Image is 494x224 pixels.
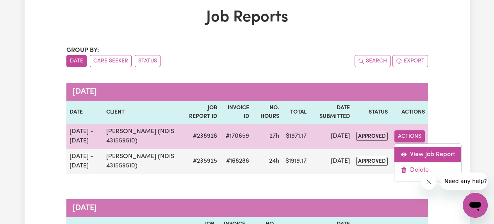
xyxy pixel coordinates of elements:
[440,172,488,190] iframe: Message from company
[463,193,488,218] iframe: Button to launch messaging window
[282,124,310,149] td: $ 1971.17
[103,149,183,174] td: [PERSON_NAME] (NDIS 431559510)
[282,101,310,124] th: Total
[183,124,220,149] td: # 238928
[90,55,132,67] button: sort invoices by care seeker
[183,101,220,124] th: Job Report ID
[310,149,353,174] td: [DATE]
[394,147,461,162] a: View job report 238928
[394,143,462,181] div: Actions
[103,101,183,124] th: Client
[220,101,252,124] th: Invoice ID
[66,199,428,217] caption: [DATE]
[394,130,425,142] button: Actions
[220,149,252,174] td: #168288
[66,47,99,53] span: Group by:
[353,101,391,124] th: Status
[310,101,353,124] th: Date Submitted
[252,101,282,124] th: No. Hours
[66,124,103,149] td: [DATE] - [DATE]
[282,149,310,174] td: $ 1919.17
[356,132,388,141] span: approved
[135,55,161,67] button: sort invoices by paid status
[103,124,183,149] td: [PERSON_NAME] (NDIS 431559510)
[66,101,103,124] th: Date
[220,124,252,149] td: #170659
[391,101,428,124] th: Actions
[421,174,437,190] iframe: Close message
[394,162,461,178] a: Delete job report 238928
[269,158,279,164] span: 24 hours
[183,149,220,174] td: # 235925
[355,55,391,67] button: Search
[392,55,428,67] button: Export
[66,149,103,174] td: [DATE] - [DATE]
[66,83,428,101] caption: [DATE]
[66,55,87,67] button: sort invoices by date
[310,124,353,149] td: [DATE]
[356,157,388,166] span: approved
[269,133,279,139] span: 27 hours
[66,8,428,27] h1: Job Reports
